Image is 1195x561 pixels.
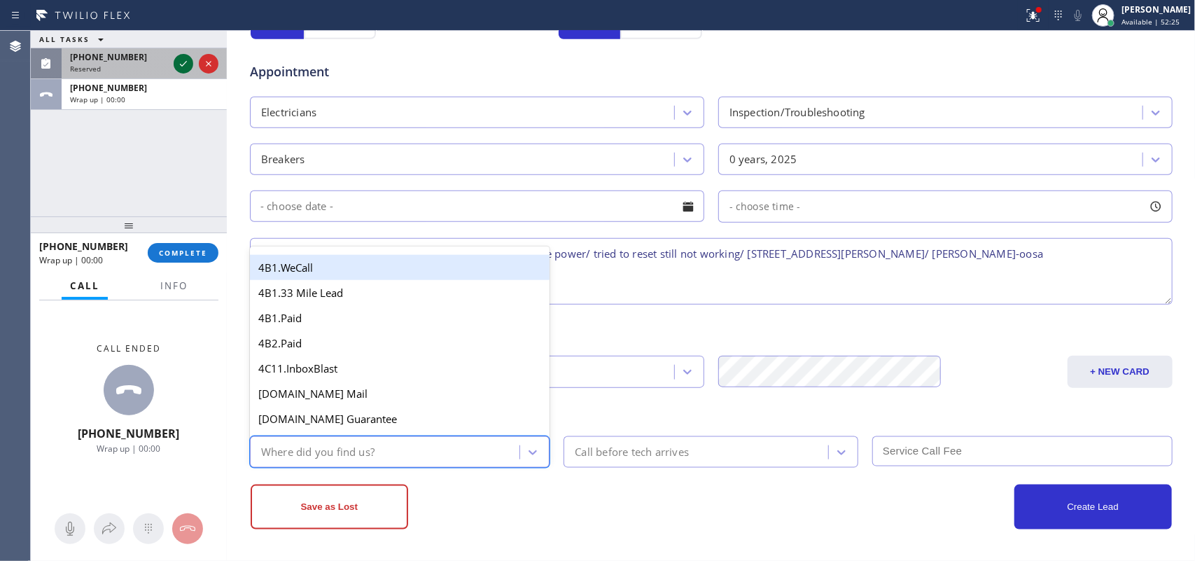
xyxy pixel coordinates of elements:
[39,34,90,44] span: ALL TASKS
[575,444,689,460] div: Call before tech arrives
[133,513,164,544] button: Open dialpad
[251,485,408,529] button: Save as Lost
[729,151,797,167] div: 0 years, 2025
[872,436,1173,466] input: Service Call Fee
[70,51,147,63] span: [PHONE_NUMBER]
[1121,17,1180,27] span: Available | 52:25
[250,381,550,406] div: [DOMAIN_NAME] Mail
[160,279,188,292] span: Info
[261,104,316,120] div: Electricians
[250,62,556,81] span: Appointment
[250,431,550,457] div: [DOMAIN_NAME] Guarantee
[97,342,161,354] span: Call ended
[152,272,196,300] button: Info
[250,280,550,305] div: 4B1.33 Mile Lead
[261,151,305,167] div: Breakers
[261,444,375,460] div: Where did you find us?
[250,331,550,356] div: 4B2.Paid
[252,321,1170,340] div: Credit card
[55,513,85,544] button: Mute
[1014,485,1172,529] button: Create Lead
[159,248,207,258] span: COMPLETE
[250,191,704,222] input: - choose date -
[39,240,128,253] span: [PHONE_NUMBER]
[172,513,203,544] button: Hang up
[70,64,101,74] span: Reserved
[148,243,218,263] button: COMPLETE
[250,255,550,280] div: 4B1.WeCall
[31,31,118,48] button: ALL TASKS
[729,200,801,213] span: - choose time -
[250,238,1173,305] textarea: having some electrical issues/ couple rooms does not have power/ tried to reset still not working...
[94,513,125,544] button: Open directory
[250,356,550,381] div: 4C11.InboxBlast
[1068,6,1088,25] button: Mute
[70,279,99,292] span: Call
[70,82,147,94] span: [PHONE_NUMBER]
[1068,356,1173,388] button: + NEW CARD
[1121,4,1191,15] div: [PERSON_NAME]
[39,254,103,266] span: Wrap up | 00:00
[250,305,550,331] div: 4B1.Paid
[252,402,1170,421] div: Other
[250,406,550,431] div: [DOMAIN_NAME] Guarantee
[199,54,218,74] button: Reject
[174,54,193,74] button: Accept
[729,104,865,120] div: Inspection/Troubleshooting
[78,426,180,441] span: [PHONE_NUMBER]
[62,272,108,300] button: Call
[97,443,161,455] span: Wrap up | 00:00
[70,95,125,104] span: Wrap up | 00:00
